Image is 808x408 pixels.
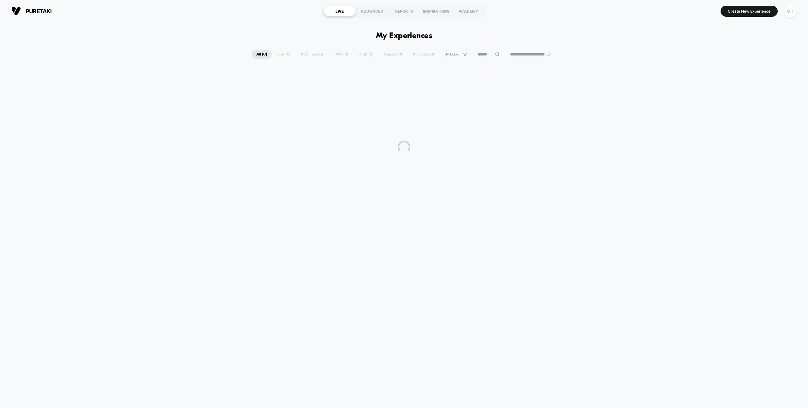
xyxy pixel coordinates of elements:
[547,52,551,56] img: end
[11,6,21,16] img: Visually logo
[9,6,54,16] button: puretaki
[388,6,420,16] div: REPORTS
[721,6,778,17] button: Create New Experience
[324,6,356,16] div: LIVE
[452,6,484,16] div: ACADEMY
[376,32,432,41] h1: My Experiences
[420,6,452,16] div: INSPIRATIONS
[26,8,52,15] span: puretaki
[252,50,272,59] span: All ( 0 )
[782,5,799,18] button: OH
[356,6,388,16] div: AUDIENCES
[444,52,460,57] span: By Label
[784,5,797,17] div: OH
